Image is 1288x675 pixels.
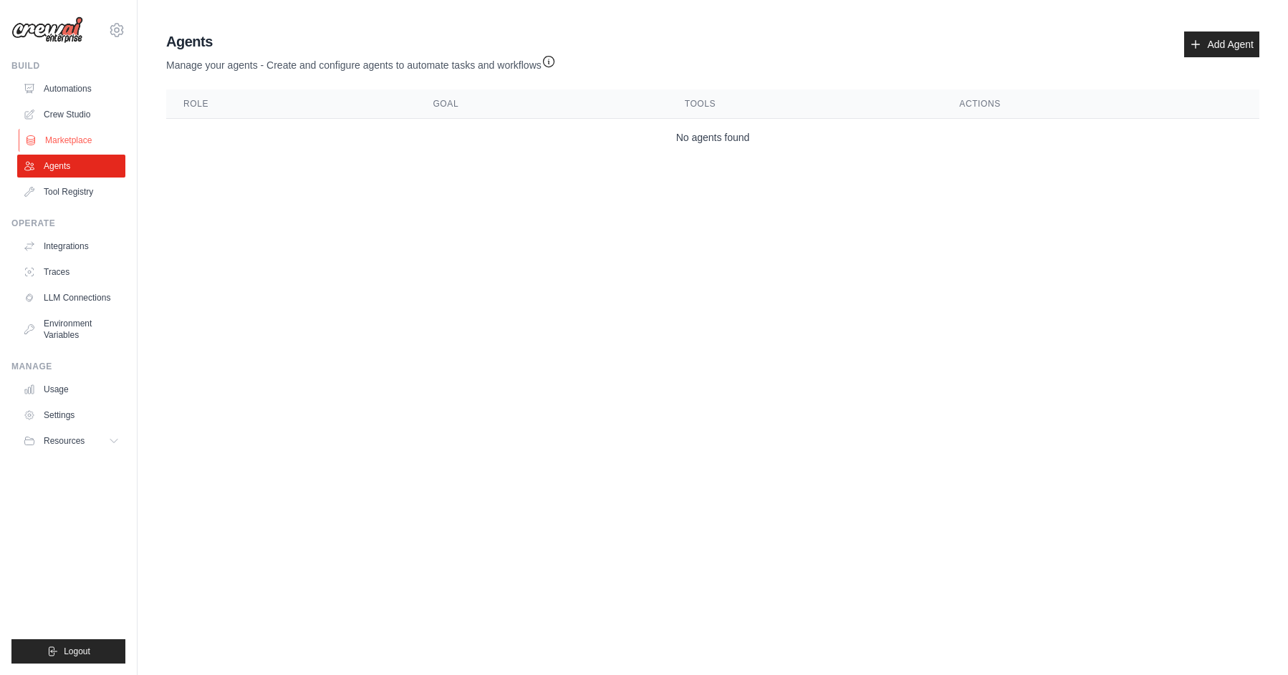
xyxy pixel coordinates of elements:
[166,31,556,52] h2: Agents
[415,89,667,119] th: Goal
[17,378,125,401] a: Usage
[166,119,1259,157] td: No agents found
[17,235,125,258] a: Integrations
[17,404,125,427] a: Settings
[166,52,556,72] p: Manage your agents - Create and configure agents to automate tasks and workflows
[11,16,83,44] img: Logo
[942,89,1259,119] th: Actions
[11,361,125,372] div: Manage
[17,77,125,100] a: Automations
[11,639,125,664] button: Logout
[17,261,125,283] a: Traces
[19,129,127,152] a: Marketplace
[166,89,415,119] th: Role
[17,155,125,178] a: Agents
[11,218,125,229] div: Operate
[17,429,125,452] button: Resources
[17,286,125,309] a: LLM Connections
[17,312,125,346] a: Environment Variables
[668,89,943,119] th: Tools
[64,646,90,657] span: Logout
[11,60,125,72] div: Build
[17,103,125,126] a: Crew Studio
[44,435,85,447] span: Resources
[1184,31,1259,57] a: Add Agent
[17,180,125,203] a: Tool Registry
